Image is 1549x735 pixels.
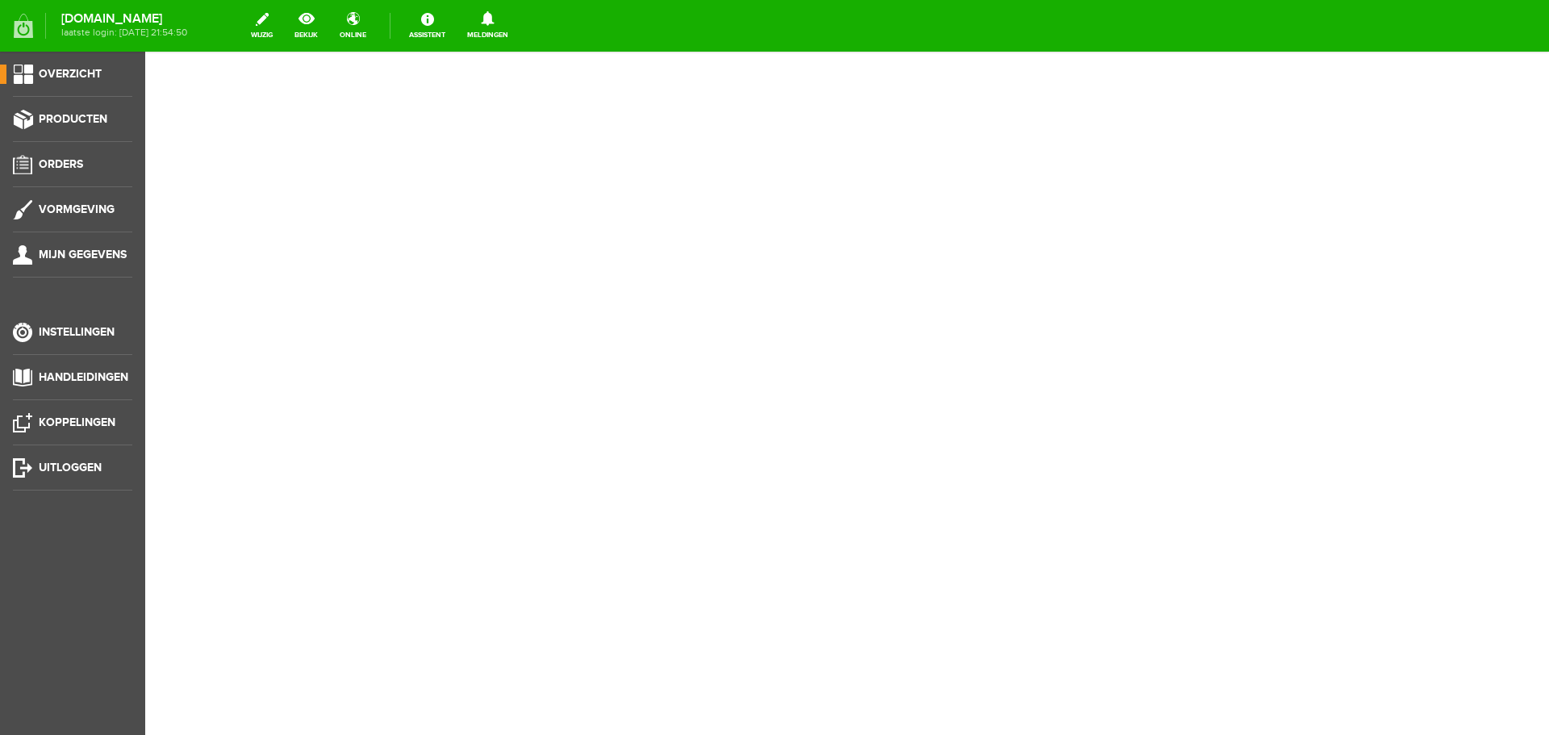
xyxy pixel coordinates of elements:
span: Instellingen [39,325,115,339]
a: bekijk [285,8,328,44]
a: wijzig [241,8,282,44]
span: Mijn gegevens [39,248,127,261]
span: Handleidingen [39,370,128,384]
a: Assistent [399,8,455,44]
span: laatste login: [DATE] 21:54:50 [61,28,187,37]
a: online [330,8,376,44]
span: Orders [39,157,83,171]
span: Overzicht [39,67,102,81]
span: Vormgeving [39,203,115,216]
a: Meldingen [457,8,518,44]
span: Koppelingen [39,416,115,429]
span: Producten [39,112,107,126]
span: Uitloggen [39,461,102,474]
strong: [DOMAIN_NAME] [61,15,187,23]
